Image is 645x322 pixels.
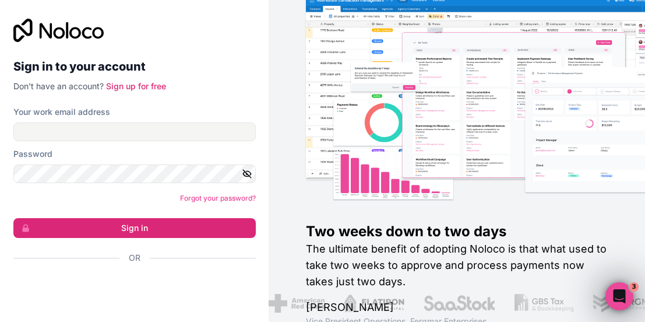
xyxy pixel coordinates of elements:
label: Your work email address [13,106,110,118]
input: Email address [13,123,256,141]
iframe: Sign in with Google Button [8,276,252,302]
h1: [PERSON_NAME] [306,299,608,316]
input: Password [13,164,256,183]
span: Don't have an account? [13,81,104,91]
label: Password [13,148,52,160]
a: Forgot your password? [180,194,256,202]
iframe: Intercom live chat [605,282,633,310]
img: /assets/american-red-cross-BAupjrZR.png [261,294,318,313]
h2: The ultimate benefit of adopting Noloco is that what used to take two weeks to approve and proces... [306,241,608,290]
span: 3 [629,282,639,292]
span: Or [129,252,140,264]
button: Sign in [13,218,256,238]
a: Sign up for free [106,81,166,91]
h1: Two weeks down to two days [306,222,608,241]
h2: Sign in to your account [13,56,256,77]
